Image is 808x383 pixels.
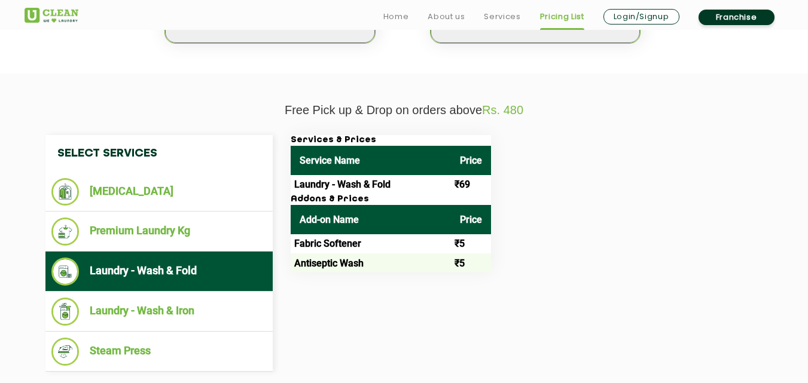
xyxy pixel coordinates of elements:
[51,298,80,326] img: Laundry - Wash & Iron
[51,338,80,366] img: Steam Press
[25,103,784,117] p: Free Pick up & Drop on orders above
[291,253,451,272] td: Antiseptic Wash
[51,338,267,366] li: Steam Press
[451,205,491,234] th: Price
[540,10,584,24] a: Pricing List
[451,234,491,253] td: ₹5
[451,253,491,272] td: ₹5
[451,175,491,194] td: ₹69
[51,217,80,246] img: Premium Laundry Kg
[699,10,775,25] a: Franchise
[484,10,520,24] a: Services
[291,146,451,175] th: Service Name
[45,135,273,172] h4: Select Services
[25,8,78,23] img: UClean Laundry and Dry Cleaning
[51,217,267,246] li: Premium Laundry Kg
[51,178,80,206] img: Dry Cleaning
[51,178,267,206] li: [MEDICAL_DATA]
[428,10,465,24] a: About us
[51,258,80,286] img: Laundry - Wash & Fold
[51,258,267,286] li: Laundry - Wash & Fold
[291,194,491,205] h3: Addons & Prices
[383,10,409,24] a: Home
[291,234,451,253] td: Fabric Softener
[451,146,491,175] th: Price
[291,175,451,194] td: Laundry - Wash & Fold
[603,9,679,24] a: Login/Signup
[291,135,491,146] h3: Services & Prices
[291,205,451,234] th: Add-on Name
[482,103,523,117] span: Rs. 480
[51,298,267,326] li: Laundry - Wash & Iron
